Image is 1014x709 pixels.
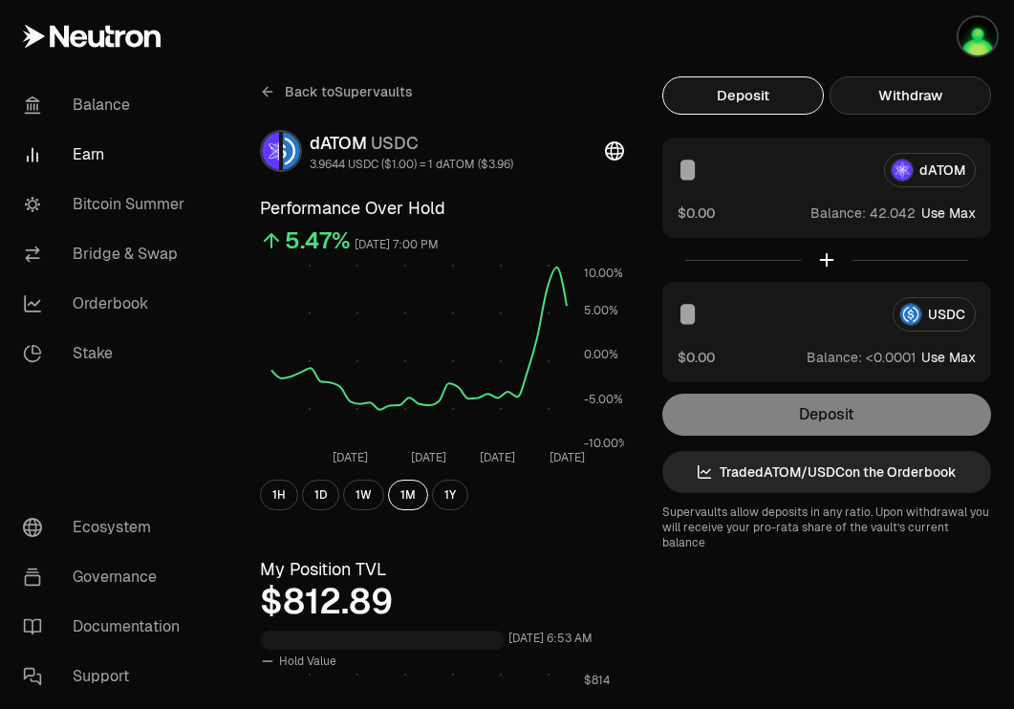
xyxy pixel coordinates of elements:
[262,132,279,170] img: dATOM Logo
[8,80,206,130] a: Balance
[8,652,206,701] a: Support
[388,480,428,510] button: 1M
[584,392,623,407] tspan: -5.00%
[279,654,336,669] span: Hold Value
[584,673,610,688] tspan: $814
[830,76,991,115] button: Withdraw
[371,132,419,154] span: USDC
[283,132,300,170] img: USDC Logo
[411,450,446,465] tspan: [DATE]
[432,480,468,510] button: 1Y
[921,204,976,223] button: Use Max
[810,204,866,223] span: Balance:
[260,76,413,107] a: Back toSupervaults
[260,480,298,510] button: 1H
[662,451,991,493] a: TradedATOM/USDCon the Orderbook
[584,436,628,451] tspan: -10.00%
[8,229,206,279] a: Bridge & Swap
[678,203,715,223] button: $0.00
[584,347,618,362] tspan: 0.00%
[260,583,624,621] div: $812.89
[333,450,368,465] tspan: [DATE]
[8,180,206,229] a: Bitcoin Summer
[8,329,206,378] a: Stake
[302,480,339,510] button: 1D
[8,602,206,652] a: Documentation
[285,226,351,256] div: 5.47%
[550,450,585,465] tspan: [DATE]
[662,505,991,550] p: Supervaults allow deposits in any ratio. Upon withdrawal you will receive your pro-rata share of ...
[260,195,624,222] h3: Performance Over Hold
[508,628,593,650] div: [DATE] 6:53 AM
[8,552,206,602] a: Governance
[480,450,515,465] tspan: [DATE]
[8,503,206,552] a: Ecosystem
[8,279,206,329] a: Orderbook
[959,17,997,55] img: Atom Staking
[8,130,206,180] a: Earn
[260,556,624,583] h3: My Position TVL
[678,347,715,367] button: $0.00
[310,130,513,157] div: dATOM
[921,348,976,367] button: Use Max
[355,234,439,256] div: [DATE] 7:00 PM
[343,480,384,510] button: 1W
[584,266,623,281] tspan: 10.00%
[285,82,413,101] span: Back to Supervaults
[584,303,618,318] tspan: 5.00%
[807,348,862,367] span: Balance:
[662,76,824,115] button: Deposit
[310,157,513,172] div: 3.9644 USDC ($1.00) = 1 dATOM ($3.96)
